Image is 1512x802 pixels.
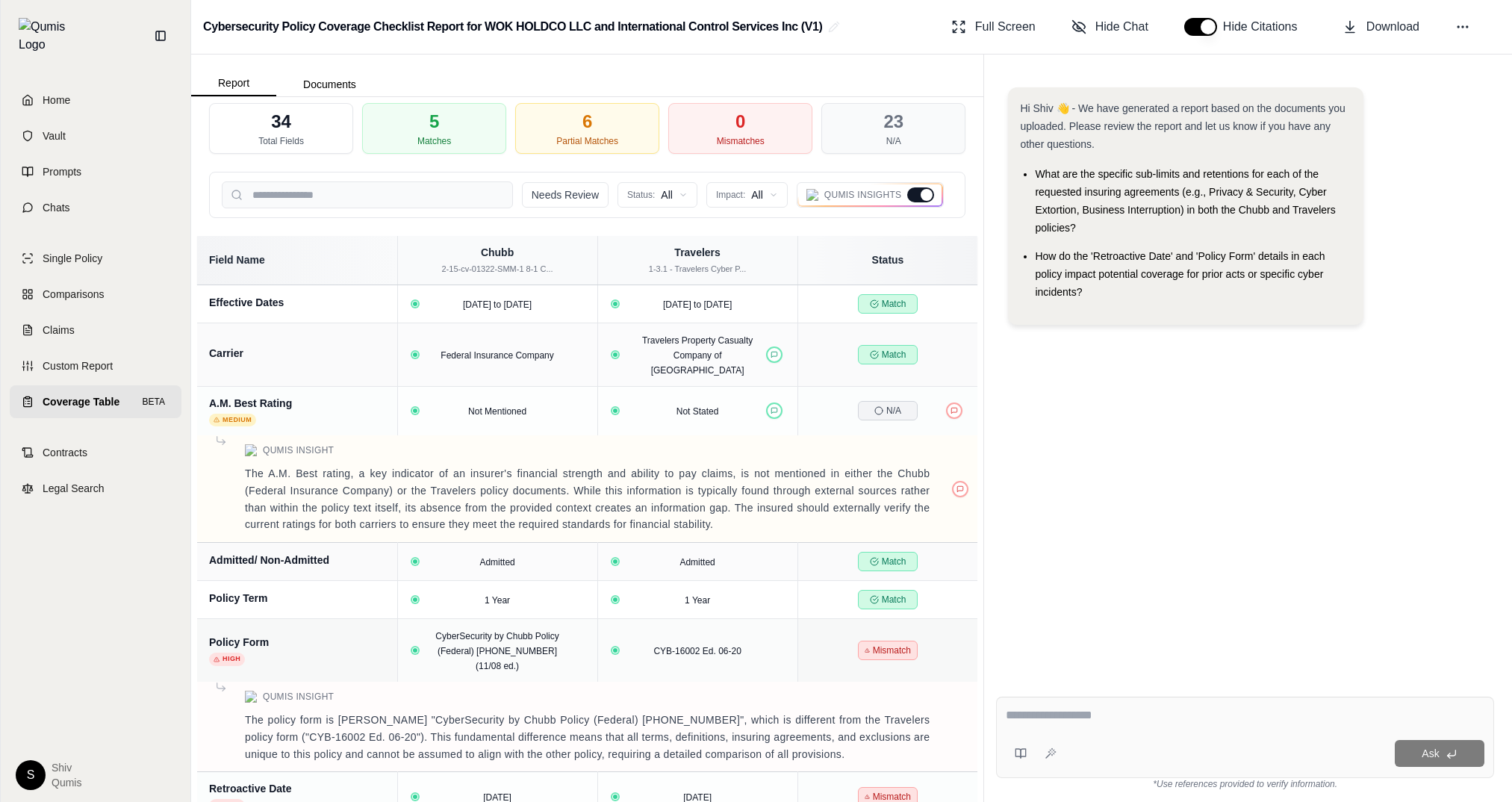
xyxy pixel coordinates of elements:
div: 6 [582,110,592,134]
span: Federal Insurance Company [441,350,553,361]
button: Positive feedback provided [766,402,783,419]
div: Carrier [209,346,385,361]
div: 34 [271,110,291,134]
img: Qumis Logo [245,444,257,456]
div: Travelers [607,245,788,260]
span: Qumis Insight [263,691,334,703]
a: Single Policy [10,242,181,275]
button: Ask [1395,740,1484,767]
span: N/A [858,401,918,420]
div: 5 [429,110,439,134]
div: A.M. Best Rating [209,396,385,411]
div: S [16,760,46,790]
div: Partial Matches [556,135,618,147]
span: Full Screen [975,18,1036,36]
span: Match [858,345,918,364]
span: Claims [43,323,75,338]
div: Matches [417,135,451,147]
span: [DATE] to [DATE] [663,299,732,310]
span: Custom Report [43,358,113,373]
span: Medium [209,414,256,427]
span: Legal Search [43,481,105,496]
button: Full Screen [945,12,1042,42]
th: Status [797,236,977,285]
span: Not Stated [676,406,719,417]
span: Comparisons [43,287,104,302]
span: Qumis Insight [263,444,334,456]
span: Qumis Insights [824,189,902,201]
div: Total Fields [258,135,304,147]
span: Not Mentioned [468,406,526,417]
span: BETA [138,394,169,409]
a: Custom Report [10,349,181,382]
span: Chats [43,200,70,215]
div: Effective Dates [209,295,385,310]
button: Documents [276,72,383,96]
span: Travelers Property Casualty Company of [GEOGRAPHIC_DATA] [642,335,753,376]
span: Admitted [679,557,715,568]
div: 0 [735,110,745,134]
button: Collapse sidebar [149,24,172,48]
button: Needs Review [522,182,609,208]
a: Prompts [10,155,181,188]
span: Match [858,294,918,314]
span: Prompts [43,164,81,179]
span: Single Policy [43,251,102,266]
span: Contracts [43,445,87,460]
a: Legal Search [10,472,181,505]
span: Home [43,93,70,108]
span: Mismatch [858,641,918,660]
span: Admitted [479,557,514,568]
button: Impact:All [706,182,788,208]
button: Negative feedback provided [946,402,962,419]
div: Policy Term [209,591,385,606]
span: Match [858,552,918,571]
div: 2-15-cv-01322-SMM-1 8-1 C... [407,263,588,276]
a: Comparisons [10,278,181,311]
span: CYB-16002 Ed. 06-20 [653,646,741,656]
img: Qumis Logo [806,189,818,201]
span: 1 Year [485,595,510,606]
span: Status: [627,189,655,201]
div: Policy Form [209,635,385,650]
button: Download [1337,12,1425,42]
span: CyberSecurity by Chubb Policy (Federal) [PHONE_NUMBER] (11/08 ed.) [435,631,559,671]
img: Qumis Logo [245,691,257,703]
a: Claims [10,314,181,346]
span: Ask [1422,747,1439,759]
a: Chats [10,191,181,224]
a: Home [10,84,181,116]
span: Download [1366,18,1419,36]
span: All [661,187,673,202]
span: Hide Chat [1095,18,1148,36]
span: Hi Shiv 👋 - We have generated a report based on the documents you uploaded. Please review the rep... [1020,102,1345,150]
div: *Use references provided to verify information. [996,778,1494,790]
button: Status:All [617,182,697,208]
div: N/A [886,135,901,147]
span: Qumis [52,775,81,790]
span: Match [858,590,918,609]
th: Field Name [197,236,397,285]
img: Qumis Logo [19,18,75,54]
span: Hide Citations [1223,18,1307,36]
button: Negative feedback provided [952,481,968,497]
p: The policy form is [PERSON_NAME] "CyberSecurity by Chubb Policy (Federal) [PHONE_NUMBER]", which ... [245,712,930,762]
div: Admitted/ Non-Admitted [209,553,385,568]
span: Impact: [716,189,745,201]
button: Hide Chat [1065,12,1154,42]
span: What are the specific sub-limits and retentions for each of the requested insuring agreements (e.... [1035,168,1335,234]
p: The A.M. Best rating, a key indicator of an insurer's financial strength and ability to pay claim... [245,465,930,533]
span: How do the 'Retroactive Date' and 'Policy Form' details in each policy impact potential coverage ... [1035,250,1325,298]
div: Retroactive Date [209,781,385,796]
button: Positive feedback provided [766,346,783,363]
button: Report [191,71,276,96]
span: High [209,653,245,666]
a: Vault [10,119,181,152]
a: Contracts [10,436,181,469]
h2: Cybersecurity Policy Coverage Checklist Report for WOK HOLDCO LLC and International Control Servi... [203,13,822,40]
div: 1-3.1 - Travelers Cyber P... [607,263,788,276]
span: Coverage Table [43,394,119,409]
a: Coverage TableBETA [10,385,181,418]
span: [DATE] to [DATE] [463,299,532,310]
div: 23 [884,110,904,134]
